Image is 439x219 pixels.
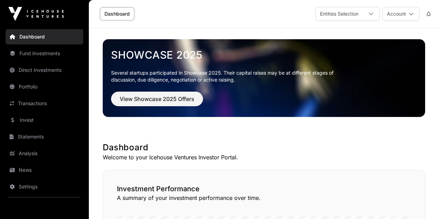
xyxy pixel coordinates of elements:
[103,39,425,117] img: Showcase 2025
[382,7,420,21] button: Account
[103,153,425,161] p: Welcome to your Icehouse Ventures Investor Portal.
[111,69,344,83] p: Several startups participated in Showcase 2025. Their capital raises may be at different stages o...
[111,92,203,106] button: View Showcase 2025 Offers
[316,7,363,20] div: Entities Selection
[6,62,83,78] a: Direct Investments
[6,129,83,144] a: Statements
[111,99,203,106] a: View Showcase 2025 Offers
[117,184,411,194] h2: Investment Performance
[8,7,64,21] img: Icehouse Ventures Logo
[6,79,83,94] a: Portfolio
[6,96,83,111] a: Transactions
[404,186,439,219] iframe: Chat Widget
[120,95,194,103] span: View Showcase 2025 Offers
[111,49,417,61] a: Showcase 2025
[6,29,83,44] a: Dashboard
[6,112,83,128] a: Invest
[100,7,134,20] a: Dashboard
[6,46,83,61] a: Fund Investments
[6,162,83,178] a: News
[6,179,83,194] a: Settings
[117,194,411,202] p: A summary of your investment performance over time.
[6,146,83,161] a: Analysis
[103,142,425,153] h1: Dashboard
